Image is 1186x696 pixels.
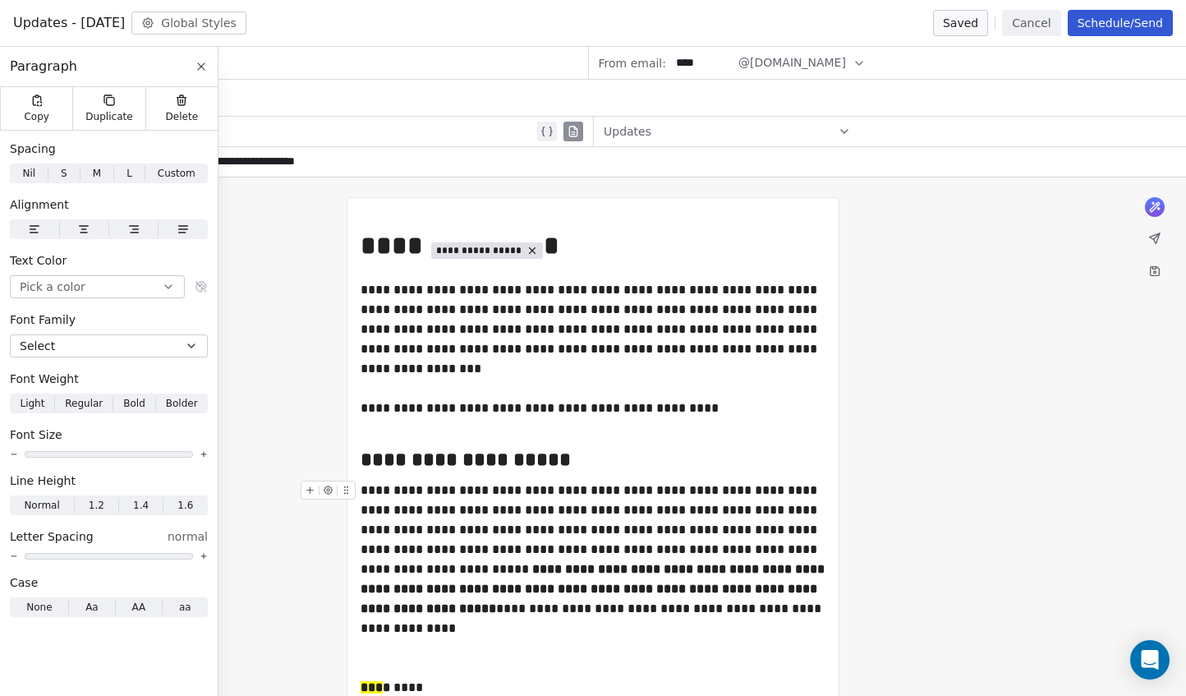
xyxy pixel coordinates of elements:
span: Font Size [10,426,62,443]
span: 1.2 [89,498,104,513]
span: Font Family [10,311,76,328]
span: Font Weight [10,371,79,387]
span: Delete [166,110,199,123]
span: Light [20,396,44,411]
span: AA [131,600,145,615]
span: L [126,166,132,181]
span: Copy [24,110,49,123]
span: Select [20,338,55,354]
span: Updates [604,123,651,140]
span: Paragraph [10,57,77,76]
button: Global Styles [131,12,246,35]
button: Saved [933,10,988,36]
span: Aa [85,600,99,615]
div: Open Intercom Messenger [1130,640,1170,680]
span: Bolder [166,396,198,411]
span: Bold [123,396,145,411]
span: 1.4 [133,498,149,513]
button: Schedule/Send [1068,10,1173,36]
span: From email: [599,55,666,71]
span: Letter Spacing [10,528,94,545]
span: Duplicate [85,110,132,123]
span: normal [168,528,208,545]
span: Updates - [DATE] [13,13,125,33]
span: Case [10,574,38,591]
span: Text Color [10,252,67,269]
span: aa [179,600,191,615]
span: Regular [65,396,103,411]
span: Nil [22,166,35,181]
span: Line Height [10,472,76,489]
span: @[DOMAIN_NAME] [738,54,846,71]
span: Custom [158,166,195,181]
span: S [61,166,67,181]
span: 1.6 [177,498,193,513]
span: None [26,600,52,615]
span: Spacing [10,141,56,157]
span: Alignment [10,196,69,213]
span: M [93,166,101,181]
span: Normal [24,498,59,513]
button: Cancel [1002,10,1060,36]
button: Pick a color [10,275,185,298]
